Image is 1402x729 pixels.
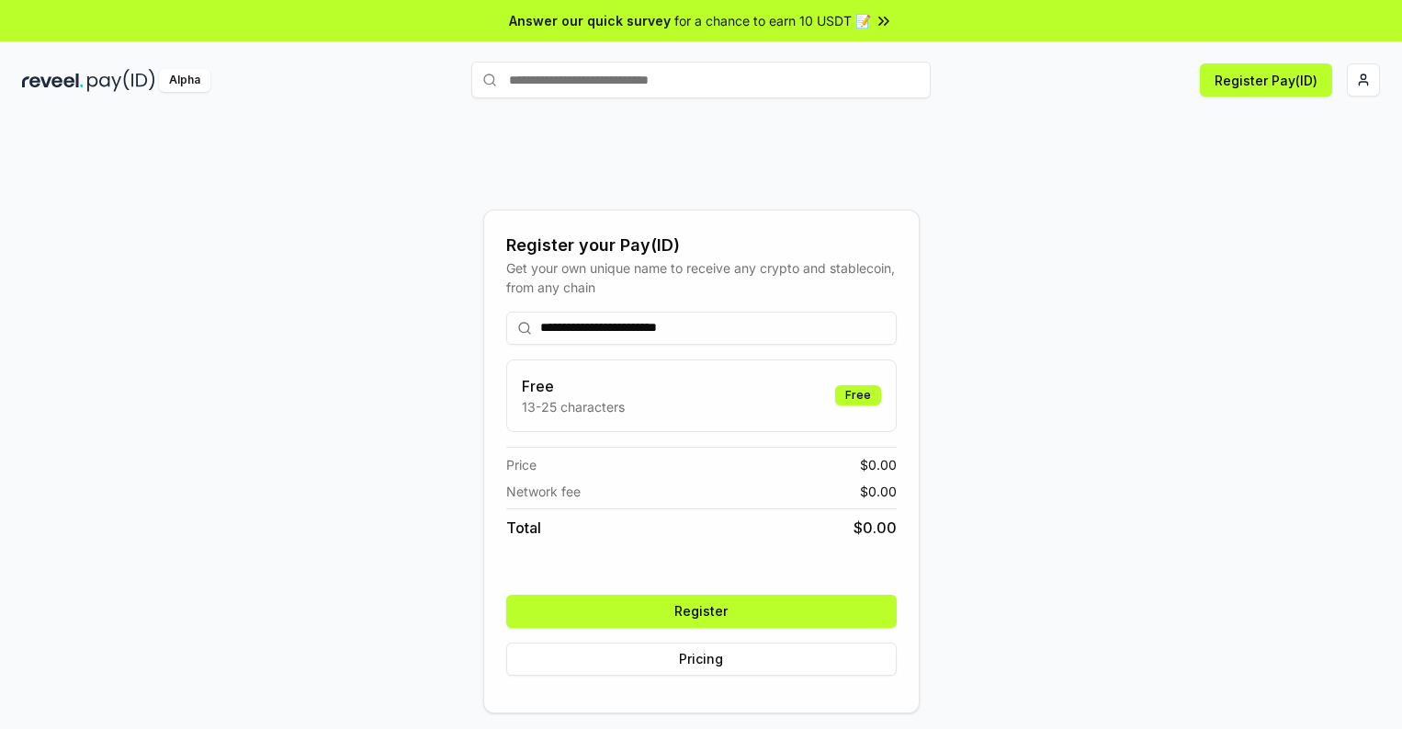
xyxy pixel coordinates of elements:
[509,11,671,30] span: Answer our quick survey
[506,233,897,258] div: Register your Pay(ID)
[506,258,897,297] div: Get your own unique name to receive any crypto and stablecoin, from any chain
[860,482,897,501] span: $ 0.00
[860,455,897,474] span: $ 0.00
[674,11,871,30] span: for a chance to earn 10 USDT 📝
[522,375,625,397] h3: Free
[506,455,537,474] span: Price
[159,69,210,92] div: Alpha
[506,482,581,501] span: Network fee
[835,385,881,405] div: Free
[506,517,541,539] span: Total
[854,517,897,539] span: $ 0.00
[87,69,155,92] img: pay_id
[506,643,897,676] button: Pricing
[506,595,897,628] button: Register
[22,69,84,92] img: reveel_dark
[522,397,625,416] p: 13-25 characters
[1200,63,1332,97] button: Register Pay(ID)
